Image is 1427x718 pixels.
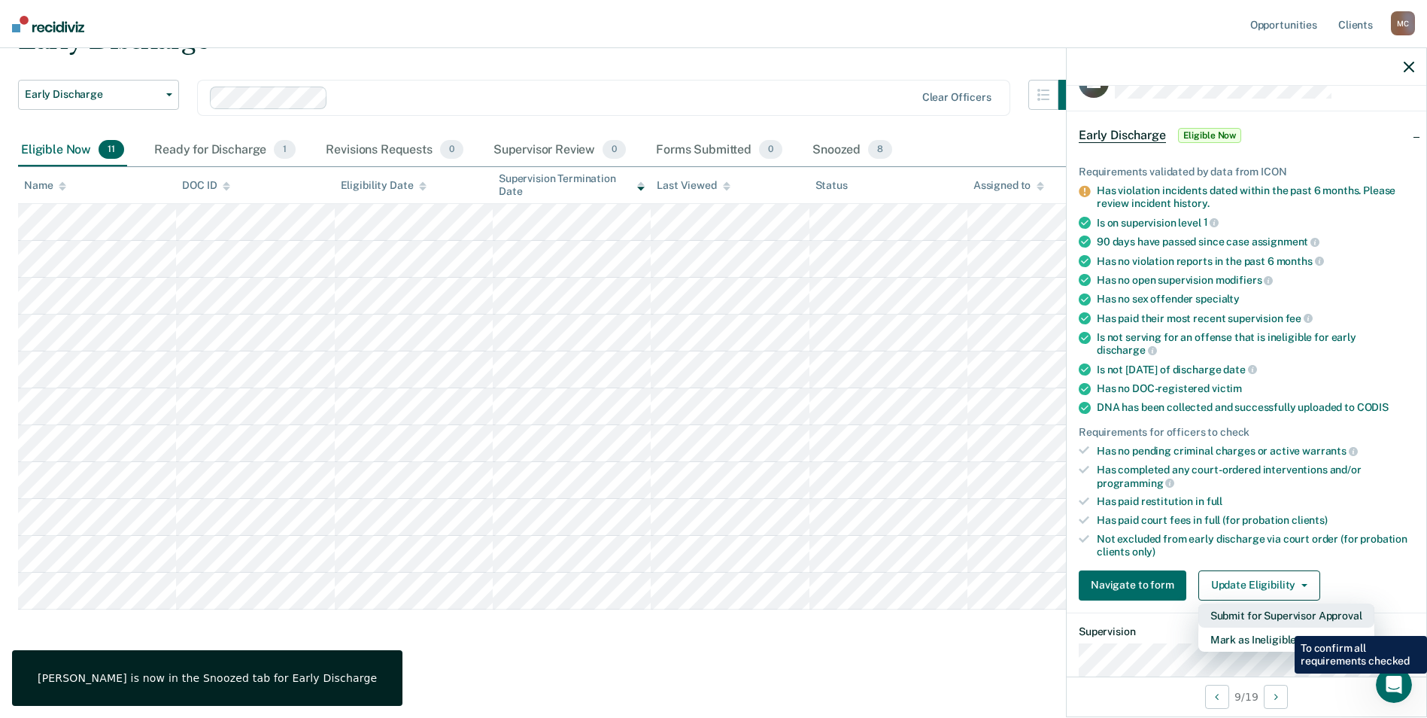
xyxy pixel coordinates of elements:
[151,134,299,167] div: Ready for Discharge
[323,134,466,167] div: Revisions Requests
[1286,312,1313,324] span: fee
[341,179,427,192] div: Eligibility Date
[973,179,1044,192] div: Assigned to
[182,179,230,192] div: DOC ID
[1195,293,1240,305] span: specialty
[922,91,991,104] div: Clear officers
[1079,166,1414,178] div: Requirements validated by data from ICON
[1097,293,1414,306] div: Has no sex offender
[25,88,160,101] span: Early Discharge
[12,16,84,32] img: Recidiviz
[603,140,626,160] span: 0
[1216,274,1274,286] span: modifiers
[1097,184,1414,210] div: Has violation incidents dated within the past 6 months. Please review incident history.
[1067,111,1426,160] div: Early DischargeEligible Now
[1079,426,1414,439] div: Requirements for officers to check
[1204,216,1219,228] span: 1
[1376,667,1412,703] iframe: Intercom live chat
[99,140,124,160] span: 11
[499,172,645,198] div: Supervision Termination Date
[1097,216,1414,230] div: Is on supervision level
[1178,128,1242,143] span: Eligible Now
[274,140,296,160] span: 1
[1097,464,1414,489] div: Has completed any court-ordered interventions and/or
[1097,533,1414,558] div: Not excluded from early discharge via court order (for probation clients
[1097,273,1414,287] div: Has no open supervision
[490,134,630,167] div: Supervisor Review
[1302,445,1358,457] span: warrants
[1067,677,1426,716] div: 9 / 19
[1198,628,1374,652] button: Mark as Ineligible
[1097,477,1174,489] span: programming
[1079,625,1414,638] dt: Supervision
[1097,495,1414,508] div: Has paid restitution in
[440,140,463,160] span: 0
[1198,570,1320,601] button: Update Eligibility
[1097,382,1414,395] div: Has no DOC-registered
[38,671,377,685] div: [PERSON_NAME] is now in the Snoozed tab for Early Discharge
[1097,363,1414,376] div: Is not [DATE] of discharge
[1205,685,1229,709] button: Previous Opportunity
[1097,344,1157,356] span: discharge
[1097,331,1414,357] div: Is not serving for an offense that is ineligible for early
[759,140,782,160] span: 0
[1391,11,1415,35] div: M C
[868,140,892,160] span: 8
[1079,570,1192,601] a: Navigate to form
[1207,495,1222,507] span: full
[24,179,66,192] div: Name
[1212,382,1242,394] span: victim
[1264,685,1288,709] button: Next Opportunity
[657,179,730,192] div: Last Viewed
[1097,254,1414,268] div: Has no violation reports in the past 6
[1097,401,1414,414] div: DNA has been collected and successfully uploaded to
[1097,312,1414,325] div: Has paid their most recent supervision
[1198,604,1374,628] button: Submit for Supervisor Approval
[809,134,895,167] div: Snoozed
[1223,364,1256,376] span: date
[1097,235,1414,248] div: 90 days have passed since case
[1097,514,1414,527] div: Has paid court fees in full (for probation
[1079,570,1186,601] button: Navigate to form
[815,179,848,192] div: Status
[1252,236,1319,248] span: assignment
[1357,401,1389,413] span: CODIS
[18,134,127,167] div: Eligible Now
[1097,444,1414,458] div: Has no pending criminal charges or active
[1277,255,1324,267] span: months
[1079,128,1166,143] span: Early Discharge
[1132,546,1155,558] span: only)
[1292,514,1328,526] span: clients)
[653,134,785,167] div: Forms Submitted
